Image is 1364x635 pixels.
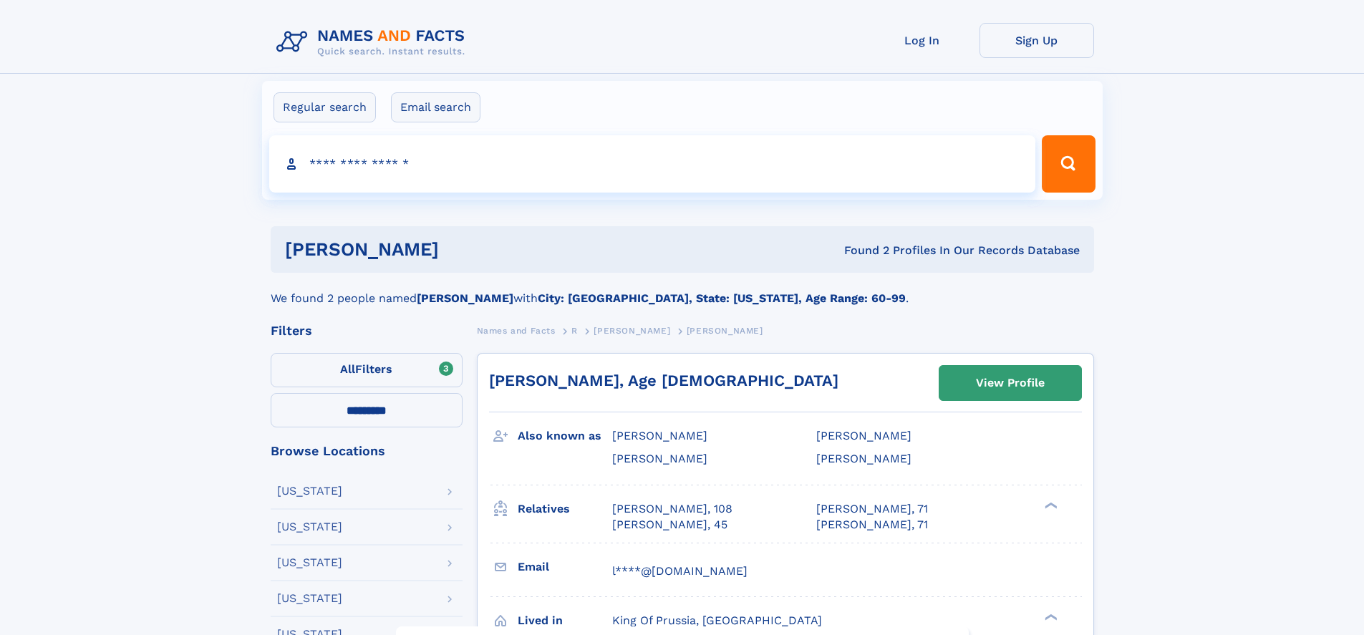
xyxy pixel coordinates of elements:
a: Sign Up [980,23,1094,58]
a: [PERSON_NAME] [594,321,670,339]
div: [US_STATE] [277,593,342,604]
span: R [571,326,578,336]
label: Regular search [274,92,376,122]
div: View Profile [976,367,1045,399]
div: Browse Locations [271,445,463,457]
b: City: [GEOGRAPHIC_DATA], State: [US_STATE], Age Range: 60-99 [538,291,906,305]
div: We found 2 people named with . [271,273,1094,307]
h3: Lived in [518,609,612,633]
span: [PERSON_NAME] [687,326,763,336]
span: All [340,362,355,376]
div: Found 2 Profiles In Our Records Database [642,243,1080,258]
span: [PERSON_NAME] [612,429,707,442]
h3: Also known as [518,424,612,448]
h3: Email [518,555,612,579]
h3: Relatives [518,497,612,521]
div: Filters [271,324,463,337]
div: ❯ [1041,500,1058,510]
input: search input [269,135,1036,193]
div: [US_STATE] [277,485,342,497]
a: Log In [865,23,980,58]
a: [PERSON_NAME], Age [DEMOGRAPHIC_DATA] [489,372,838,389]
a: R [571,321,578,339]
button: Search Button [1042,135,1095,193]
b: [PERSON_NAME] [417,291,513,305]
div: [US_STATE] [277,521,342,533]
a: View Profile [939,366,1081,400]
div: ❯ [1041,612,1058,621]
span: [PERSON_NAME] [816,452,911,465]
a: [PERSON_NAME], 71 [816,517,928,533]
a: [PERSON_NAME], 71 [816,501,928,517]
a: Names and Facts [477,321,556,339]
span: [PERSON_NAME] [816,429,911,442]
a: [PERSON_NAME], 45 [612,517,727,533]
h1: [PERSON_NAME] [285,241,642,258]
span: [PERSON_NAME] [612,452,707,465]
label: Filters [271,353,463,387]
img: Logo Names and Facts [271,23,477,62]
div: [US_STATE] [277,557,342,568]
span: King Of Prussia, [GEOGRAPHIC_DATA] [612,614,822,627]
span: [PERSON_NAME] [594,326,670,336]
label: Email search [391,92,480,122]
a: [PERSON_NAME], 108 [612,501,732,517]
